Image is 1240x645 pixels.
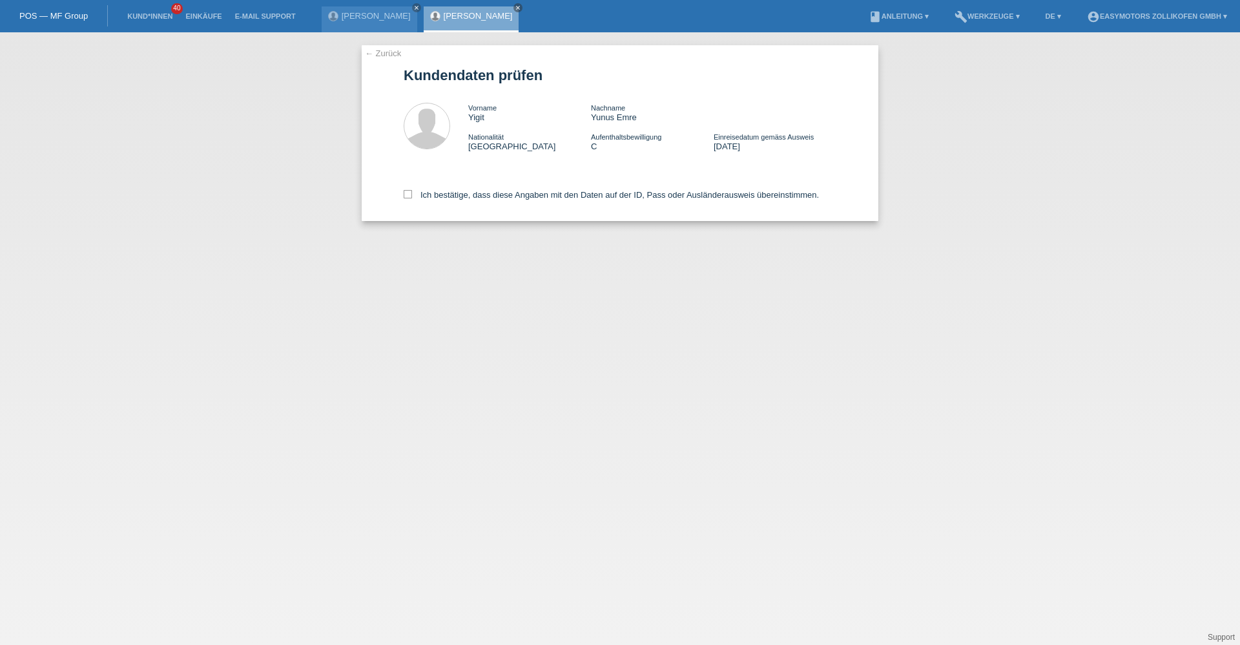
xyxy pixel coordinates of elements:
[468,103,591,122] div: Yigit
[591,104,625,112] span: Nachname
[862,12,935,20] a: bookAnleitung ▾
[468,104,497,112] span: Vorname
[412,3,421,12] a: close
[121,12,179,20] a: Kund*innen
[714,133,814,141] span: Einreisedatum gemäss Ausweis
[1087,10,1100,23] i: account_circle
[468,133,504,141] span: Nationalität
[342,11,411,21] a: [PERSON_NAME]
[179,12,228,20] a: Einkäufe
[515,5,521,11] i: close
[955,10,967,23] i: build
[513,3,522,12] a: close
[365,48,401,58] a: ← Zurück
[229,12,302,20] a: E-Mail Support
[591,133,661,141] span: Aufenthaltsbewilligung
[714,132,836,151] div: [DATE]
[948,12,1026,20] a: buildWerkzeuge ▾
[404,190,819,200] label: Ich bestätige, dass diese Angaben mit den Daten auf der ID, Pass oder Ausländerausweis übereinsti...
[869,10,882,23] i: book
[19,11,88,21] a: POS — MF Group
[1208,633,1235,642] a: Support
[444,11,513,21] a: [PERSON_NAME]
[171,3,183,14] span: 40
[591,103,714,122] div: Yunus Emre
[413,5,420,11] i: close
[404,67,836,83] h1: Kundendaten prüfen
[1080,12,1234,20] a: account_circleEasymotors Zollikofen GmbH ▾
[591,132,714,151] div: C
[468,132,591,151] div: [GEOGRAPHIC_DATA]
[1039,12,1068,20] a: DE ▾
